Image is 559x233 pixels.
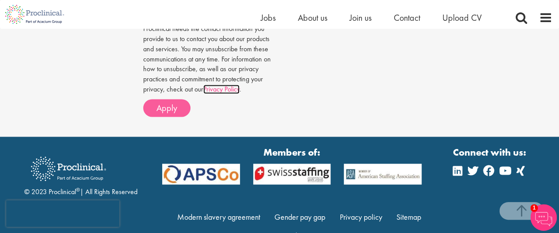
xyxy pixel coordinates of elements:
span: Apply [156,102,177,114]
img: Proclinical Recruitment [24,150,113,187]
a: About us [298,12,327,23]
img: Chatbot [530,204,557,231]
div: © 2023 Proclinical | All Rights Reserved [24,150,137,197]
span: 1 [530,204,538,212]
strong: Connect with us: [453,145,528,159]
a: Contact [394,12,420,23]
a: Jobs [261,12,276,23]
a: Sitemap [396,212,421,222]
p: Proclinical needs the contact information you provide to us to contact you about our products and... [143,24,273,95]
a: Privacy policy [340,212,382,222]
a: Privacy Policy [203,84,240,94]
strong: Members of: [162,145,422,159]
img: APSCo [337,164,428,184]
a: Join us [350,12,372,23]
a: Upload CV [442,12,482,23]
button: Apply [143,99,190,117]
a: Gender pay gap [274,212,325,222]
sup: ® [76,186,80,193]
a: Modern slavery agreement [177,212,260,222]
img: APSCo [247,164,338,184]
img: APSCo [156,164,247,184]
iframe: reCAPTCHA [6,200,119,227]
